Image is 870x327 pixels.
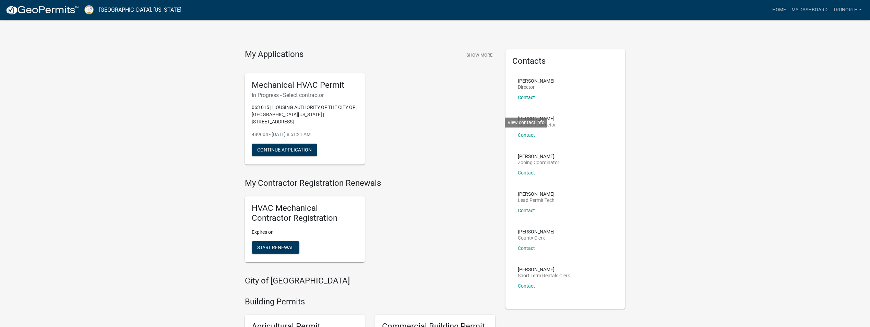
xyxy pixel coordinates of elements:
button: Show More [464,49,495,61]
h5: HVAC Mechanical Contractor Registration [252,203,358,223]
a: Contact [518,283,535,289]
wm-registration-list-section: My Contractor Registration Renewals [245,178,495,267]
a: Contact [518,170,535,175]
h6: In Progress - Select contractor [252,92,358,98]
a: Contact [518,132,535,138]
img: Putnam County, Georgia [84,5,94,14]
p: Expires on [252,229,358,236]
p: Lead Permit Tech [518,198,555,203]
a: My Dashboard [789,3,830,16]
p: Short Term Rentals Clerk [518,273,570,278]
h4: My Contractor Registration Renewals [245,178,495,188]
p: [PERSON_NAME] [518,78,555,83]
a: TruNorth [830,3,865,16]
p: [PERSON_NAME] [518,267,570,272]
a: Contact [518,245,535,251]
a: Home [770,3,789,16]
a: Contact [518,95,535,100]
a: [GEOGRAPHIC_DATA], [US_STATE] [99,4,181,16]
h5: Mechanical HVAC Permit [252,80,358,90]
p: 489604 - [DATE] 8:51:21 AM [252,131,358,138]
h4: Building Permits [245,297,495,307]
h4: City of [GEOGRAPHIC_DATA] [245,276,495,286]
p: County Clerk [518,235,555,240]
p: 063 015 | HOUSING AUTHORITY OF THE CITY OF | [GEOGRAPHIC_DATA][US_STATE] | [STREET_ADDRESS] [252,104,358,125]
p: Director [518,85,555,89]
h4: My Applications [245,49,303,60]
a: Contact [518,208,535,213]
p: [PERSON_NAME] [518,192,555,196]
span: Start Renewal [257,244,294,250]
p: [PERSON_NAME] [518,154,559,159]
button: Start Renewal [252,241,299,254]
p: [PERSON_NAME] [518,229,555,234]
p: [PERSON_NAME] [518,116,556,121]
p: Zoning Coordinator [518,160,559,165]
button: Continue Application [252,144,317,156]
h5: Contacts [512,56,619,66]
